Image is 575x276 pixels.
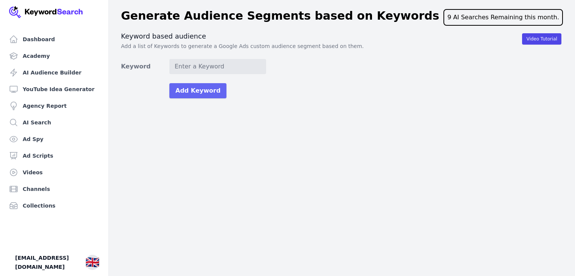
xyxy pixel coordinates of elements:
div: 🇬🇧 [85,256,99,269]
a: Ad Scripts [6,148,102,163]
a: Channels [6,181,102,197]
h1: Generate Audience Segments based on Keywords [121,9,439,26]
button: 🇬🇧 [85,255,99,270]
input: Enter a Keyword [169,59,266,74]
a: Videos [6,165,102,180]
span: [EMAIL_ADDRESS][DOMAIN_NAME] [15,253,79,271]
a: Collections [6,198,102,213]
label: Keyword [121,62,169,71]
a: Agency Report [6,98,102,113]
img: Your Company [9,6,83,18]
a: AI Audience Builder [6,65,102,80]
button: Video Tutorial [522,33,561,45]
a: AI Search [6,115,102,130]
a: YouTube Idea Generator [6,82,102,97]
a: Ad Spy [6,132,102,147]
div: 9 AI Searches Remaining this month. [443,9,563,26]
p: Add a list of Keywords to generate a Google Ads custom audience segment based on them. [121,42,563,50]
h3: Keyword based audience [121,32,563,41]
a: Dashboard [6,32,102,47]
a: Academy [6,48,102,64]
button: Add Keyword [169,83,226,98]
